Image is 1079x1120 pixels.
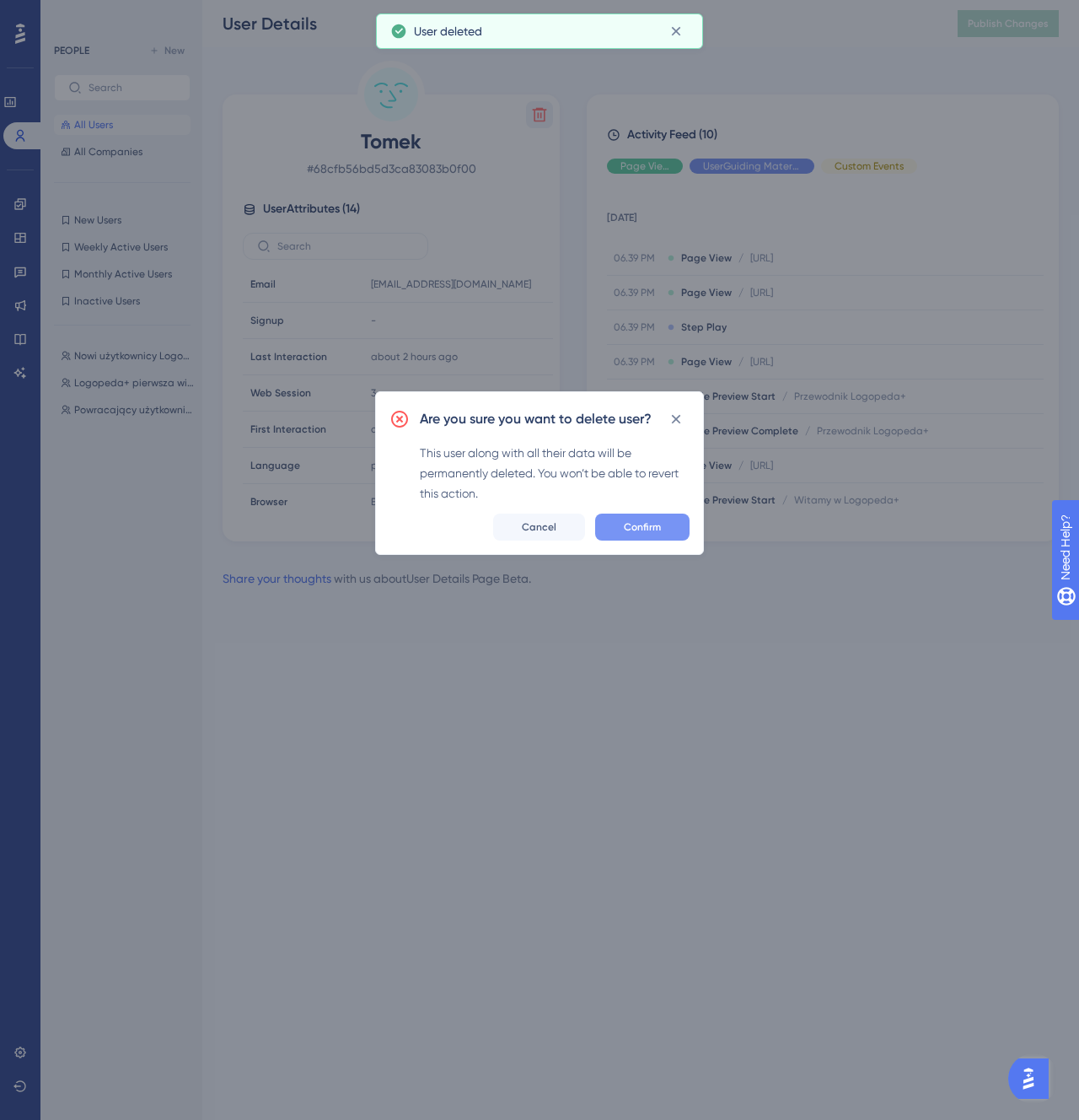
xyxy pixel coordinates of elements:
span: Need Help? [40,4,105,24]
span: Cancel [522,520,556,534]
h2: Are you sure you want to delete user? [420,409,652,429]
span: Confirm [624,520,661,534]
span: User deleted [414,21,482,41]
iframe: UserGuiding AI Assistant Launcher [1008,1053,1059,1104]
div: This user along with all their data will be permanently deleted. You won’t be able to revert this... [420,443,690,503]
